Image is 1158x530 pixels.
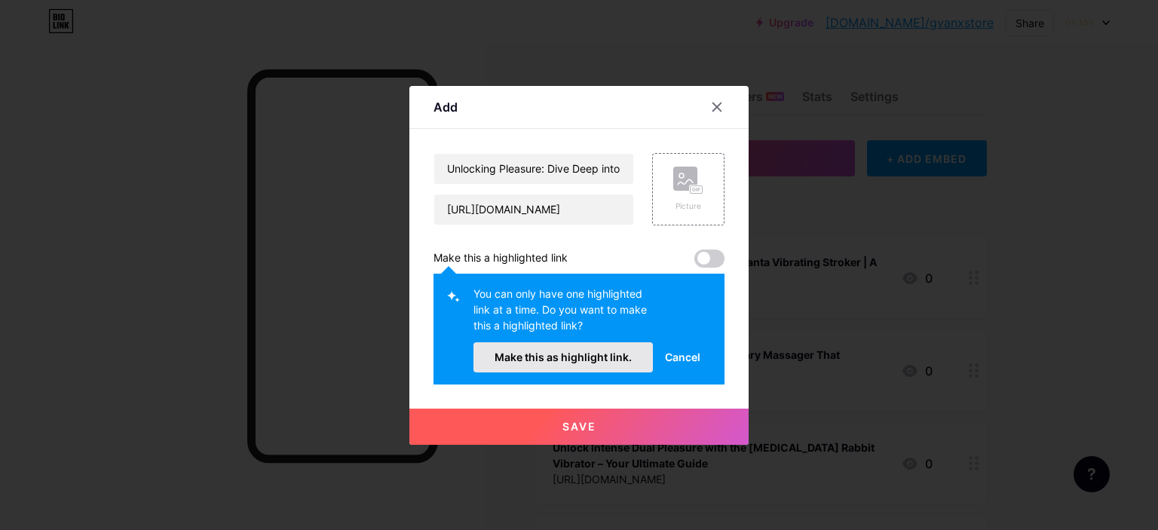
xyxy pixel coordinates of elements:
span: Cancel [665,349,700,365]
div: Make this a highlighted link [433,250,568,268]
span: Save [562,420,596,433]
button: Cancel [653,342,712,372]
button: Save [409,409,749,445]
input: Title [434,154,633,184]
input: URL [434,195,633,225]
div: Picture [673,201,703,212]
div: Add [433,98,458,116]
span: Make this as highlight link. [495,351,632,363]
div: You can only have one highlighted link at a time. Do you want to make this a highlighted link? [473,286,653,342]
button: Make this as highlight link. [473,342,653,372]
